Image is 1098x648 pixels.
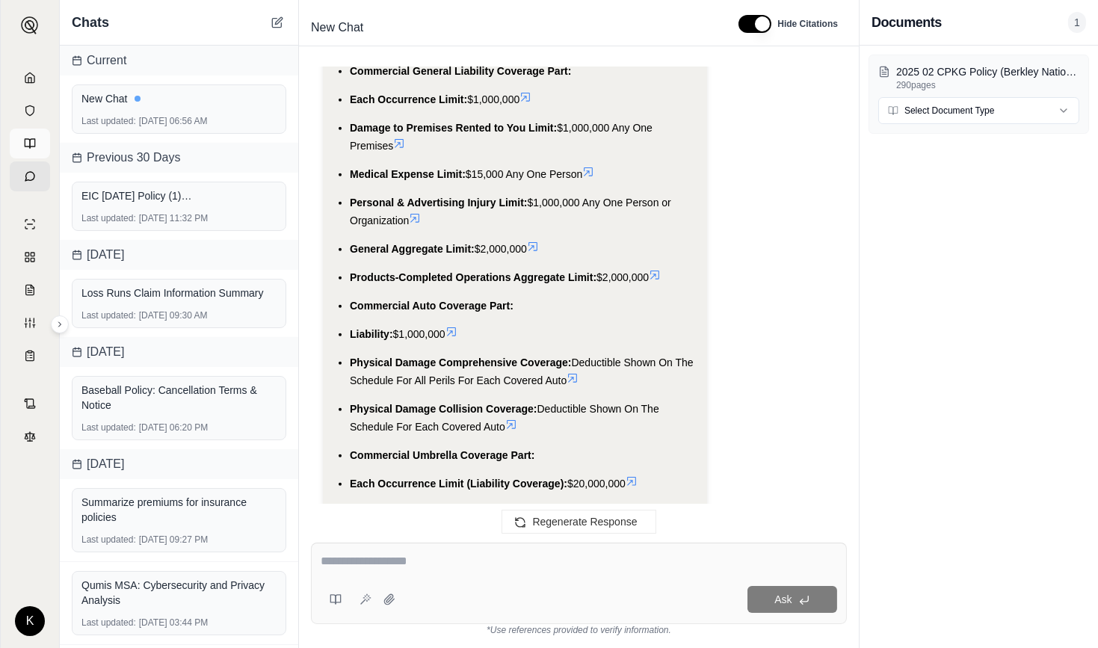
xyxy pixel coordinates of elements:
[467,93,519,105] span: $1,000,000
[268,13,286,31] button: New Chat
[466,168,582,180] span: $15,000 Any One Person
[81,495,277,525] div: Summarize premiums for insurance policies
[896,79,1079,91] p: 290 pages
[10,308,50,338] a: Custom Report
[60,143,298,173] div: Previous 30 Days
[896,64,1079,79] p: 2025 02 CPKG Policy (Berkley National Insurance).pdf
[747,586,837,613] button: Ask
[10,242,50,272] a: Policy Comparisons
[350,122,653,152] span: $1,000,000 Any One Premises
[81,91,277,106] div: New Chat
[81,115,136,127] span: Last updated:
[10,63,50,93] a: Home
[350,403,537,415] span: Physical Damage Collision Coverage:
[81,212,277,224] div: [DATE] 11:32 PM
[81,534,136,546] span: Last updated:
[81,383,277,413] div: Baseball Policy: Cancellation Terms & Notice
[350,168,466,180] span: Medical Expense Limit:
[350,243,475,255] span: General Aggregate Limit:
[350,122,557,134] span: Damage to Premises Rented to You Limit:
[350,197,528,209] span: Personal & Advertising Injury Limit:
[15,10,45,40] button: Expand sidebar
[350,449,534,461] span: Commercial Umbrella Coverage Part:
[81,188,194,203] span: EIC [DATE] Policy (1).pdf
[502,510,656,534] button: Regenerate Response
[81,422,277,433] div: [DATE] 06:20 PM
[81,286,277,300] div: Loss Runs Claim Information Summary
[350,93,467,105] span: Each Occurrence Limit:
[15,606,45,636] div: K
[21,16,39,34] img: Expand sidebar
[393,328,445,340] span: $1,000,000
[350,357,694,386] span: Deductible Shown On The Schedule For All Perils For Each Covered Auto
[311,624,847,636] div: *Use references provided to verify information.
[10,96,50,126] a: Documents Vault
[350,300,513,312] span: Commercial Auto Coverage Part:
[81,212,136,224] span: Last updated:
[10,341,50,371] a: Coverage Table
[81,617,277,629] div: [DATE] 03:44 PM
[10,389,50,419] a: Contract Analysis
[51,315,69,333] button: Expand sidebar
[774,593,792,605] span: Ask
[81,309,136,321] span: Last updated:
[350,357,571,368] span: Physical Damage Comprehensive Coverage:
[72,12,109,33] span: Chats
[878,64,1079,91] button: 2025 02 CPKG Policy (Berkley National Insurance).pdf290pages
[777,18,838,30] span: Hide Citations
[81,578,277,608] div: Qumis MSA: Cybersecurity and Privacy Analysis
[10,161,50,191] a: Chat
[81,309,277,321] div: [DATE] 09:30 AM
[10,275,50,305] a: Claim Coverage
[350,197,671,226] span: $1,000,000 Any One Person or Organization
[532,516,637,528] span: Regenerate Response
[81,534,277,546] div: [DATE] 09:27 PM
[60,240,298,270] div: [DATE]
[350,328,393,340] span: Liability:
[81,115,277,127] div: [DATE] 06:56 AM
[475,243,527,255] span: $2,000,000
[350,65,571,77] span: Commercial General Liability Coverage Part:
[81,617,136,629] span: Last updated:
[350,403,659,433] span: Deductible Shown On The Schedule For Each Covered Auto
[596,271,649,283] span: $2,000,000
[567,478,626,490] span: $20,000,000
[305,16,369,40] span: New Chat
[350,478,567,490] span: Each Occurrence Limit (Liability Coverage):
[60,449,298,479] div: [DATE]
[81,422,136,433] span: Last updated:
[305,16,721,40] div: Edit Title
[10,209,50,239] a: Single Policy
[350,271,596,283] span: Products-Completed Operations Aggregate Limit:
[872,12,942,33] h3: Documents
[1068,12,1086,33] span: 1
[10,422,50,451] a: Legal Search Engine
[10,129,50,158] a: Prompt Library
[60,46,298,75] div: Current
[60,337,298,367] div: [DATE]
